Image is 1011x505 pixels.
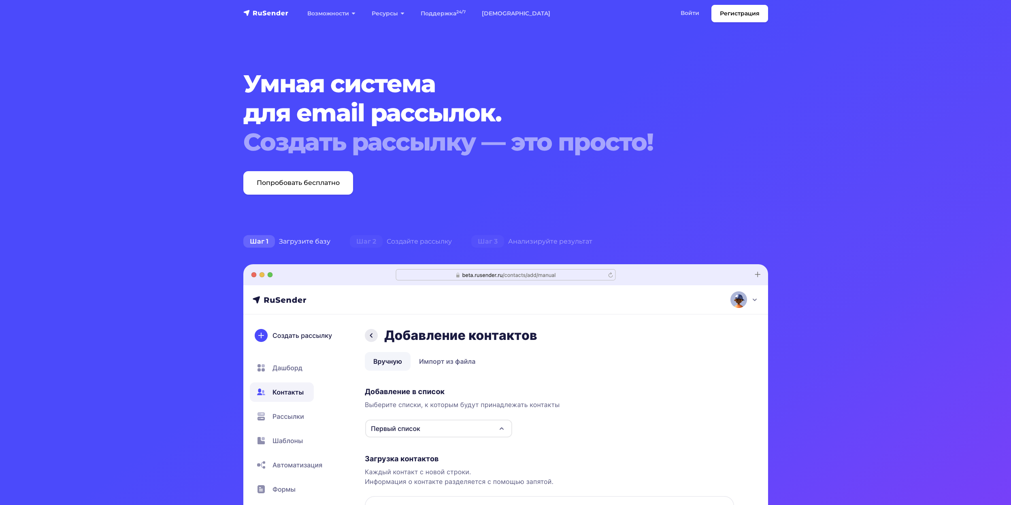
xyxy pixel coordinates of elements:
span: Шаг 2 [350,235,383,248]
img: RuSender [243,9,289,17]
div: Создайте рассылку [340,233,462,250]
a: Возможности [299,5,364,22]
sup: 24/7 [456,9,466,15]
span: Шаг 3 [471,235,504,248]
div: Создать рассылку — это просто! [243,127,724,157]
h1: Умная система для email рассылок. [243,69,724,157]
a: Ресурсы [364,5,413,22]
a: Поддержка24/7 [413,5,474,22]
a: Попробовать бесплатно [243,171,353,195]
a: Регистрация [711,5,768,22]
span: Шаг 1 [243,235,275,248]
div: Загрузите базу [234,233,340,250]
div: Анализируйте результат [462,233,602,250]
a: [DEMOGRAPHIC_DATA] [474,5,558,22]
a: Войти [673,5,707,21]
